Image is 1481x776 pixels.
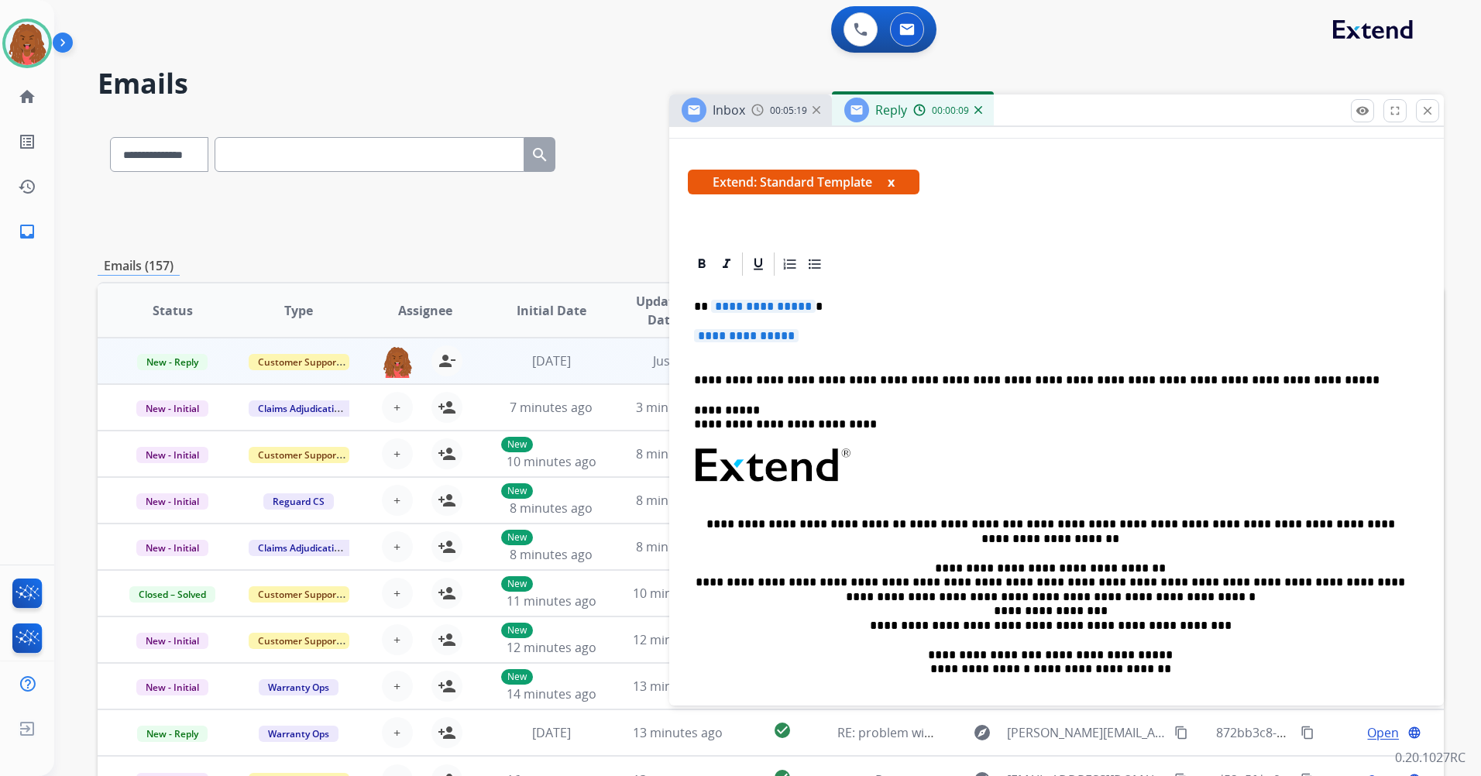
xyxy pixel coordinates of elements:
span: New - Reply [137,354,208,370]
span: Warranty Ops [259,679,338,695]
mat-icon: check_circle [773,721,792,740]
mat-icon: person_add [438,445,456,463]
span: + [393,723,400,742]
span: Claims Adjudication [249,400,355,417]
mat-icon: content_copy [1301,726,1314,740]
mat-icon: home [18,88,36,106]
span: Initial Date [517,301,586,320]
span: 10 minutes ago [633,585,723,602]
div: Italic [715,252,738,276]
span: New - Initial [136,633,208,649]
mat-icon: person_add [438,398,456,417]
button: + [382,717,413,748]
span: 14 minutes ago [507,685,596,702]
p: New [501,437,533,452]
span: 8 minutes ago [636,538,719,555]
mat-icon: content_copy [1174,726,1188,740]
span: 12 minutes ago [633,631,723,648]
button: + [382,392,413,423]
mat-icon: person_remove [438,352,456,370]
span: 11 minutes ago [507,592,596,609]
mat-icon: fullscreen [1388,104,1402,118]
button: + [382,485,413,516]
span: RE: problem with illumination [837,724,1009,741]
span: + [393,537,400,556]
span: Customer Support [249,447,349,463]
mat-icon: search [531,146,549,164]
span: 12 minutes ago [507,639,596,656]
span: Reguard CS [263,493,334,510]
p: New [501,530,533,545]
span: 8 minutes ago [636,445,719,462]
button: + [382,578,413,609]
span: Customer Support [249,354,349,370]
span: Just now [653,352,703,369]
span: New - Initial [136,493,208,510]
p: Emails (157) [98,256,180,276]
img: avatar [5,22,49,65]
mat-icon: person_add [438,677,456,695]
span: Closed – Solved [129,586,215,603]
img: agent-avatar [382,345,413,378]
mat-icon: explore [973,723,991,742]
span: Warranty Ops [259,726,338,742]
span: New - Initial [136,400,208,417]
span: Type [284,301,313,320]
span: 13 minutes ago [633,678,723,695]
p: New [501,669,533,685]
h2: Emails [98,68,1444,99]
p: New [501,623,533,638]
mat-icon: person_add [438,584,456,603]
p: New [501,483,533,499]
div: Bold [690,252,713,276]
span: 13 minutes ago [633,724,723,741]
p: New [501,576,533,592]
span: 00:05:19 [770,105,807,117]
span: Assignee [398,301,452,320]
button: + [382,671,413,702]
mat-icon: list_alt [18,132,36,151]
mat-icon: person_add [438,537,456,556]
span: + [393,630,400,649]
span: Open [1367,723,1399,742]
span: + [393,491,400,510]
span: New - Reply [137,726,208,742]
mat-icon: person_add [438,630,456,649]
div: Ordered List [778,252,802,276]
span: 8 minutes ago [510,500,593,517]
span: [DATE] [532,352,571,369]
div: Underline [747,252,770,276]
p: 0.20.1027RC [1395,748,1466,767]
span: 8 minutes ago [510,546,593,563]
span: 7 minutes ago [510,399,593,416]
button: + [382,531,413,562]
mat-icon: person_add [438,723,456,742]
span: 3 minutes ago [636,399,719,416]
button: x [888,173,895,191]
mat-icon: remove_red_eye [1356,104,1369,118]
mat-icon: person_add [438,491,456,510]
span: + [393,584,400,603]
span: Updated Date [627,292,697,329]
span: Extend: Standard Template [688,170,919,194]
span: Inbox [713,101,745,118]
span: 8 minutes ago [636,492,719,509]
span: 10 minutes ago [507,453,596,470]
span: Customer Support [249,633,349,649]
mat-icon: history [18,177,36,196]
span: New - Initial [136,540,208,556]
span: Customer Support [249,586,349,603]
span: New - Initial [136,679,208,695]
span: [PERSON_NAME][EMAIL_ADDRESS][DOMAIN_NAME] [1007,723,1166,742]
div: Bullet List [803,252,826,276]
mat-icon: close [1421,104,1435,118]
button: + [382,438,413,469]
span: + [393,398,400,417]
span: Claims Adjudication [249,540,355,556]
span: Status [153,301,193,320]
span: Reply [875,101,907,118]
span: + [393,445,400,463]
span: New - Initial [136,447,208,463]
span: [DATE] [532,724,571,741]
mat-icon: language [1407,726,1421,740]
